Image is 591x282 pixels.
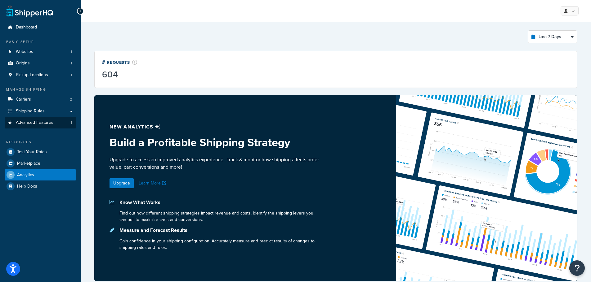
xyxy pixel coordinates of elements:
a: Shipping Rules [5,106,76,117]
span: Test Your Rates [17,150,47,155]
span: 2 [70,97,72,102]
span: Advanced Features [16,120,53,125]
span: Help Docs [17,184,37,189]
h3: Build a Profitable Shipping Strategy [110,136,321,149]
p: Find out how different shipping strategies impact revenue and costs. Identify the shipping levers... [119,210,321,223]
span: 1 [71,72,72,78]
a: Dashboard [5,22,76,33]
span: 1 [71,120,72,125]
span: Pickup Locations [16,72,48,78]
div: Resources [5,140,76,145]
span: Shipping Rules [16,109,45,114]
a: Advanced Features1 [5,117,76,128]
a: Marketplace [5,158,76,169]
span: Analytics [17,172,34,178]
span: Carriers [16,97,31,102]
span: Dashboard [16,25,37,30]
div: # Requests [102,59,137,66]
div: 604 [102,70,137,79]
p: Gain confidence in your shipping configuration. Accurately measure and predict results of changes... [119,238,321,251]
li: Advanced Features [5,117,76,128]
p: Upgrade to access an improved analytics experience—track & monitor how shipping affects order val... [110,156,321,171]
a: Websites1 [5,46,76,58]
li: Origins [5,58,76,69]
span: Websites [16,49,33,54]
a: Help Docs [5,181,76,192]
p: Measure and Forecast Results [119,226,321,235]
p: Know What Works [119,198,321,207]
a: Carriers2 [5,94,76,105]
a: Learn More [139,180,168,186]
li: Carriers [5,94,76,105]
div: Basic Setup [5,39,76,45]
li: Pickup Locations [5,69,76,81]
a: Test Your Rates [5,146,76,158]
a: Origins1 [5,58,76,69]
div: Manage Shipping [5,87,76,92]
a: Analytics [5,169,76,180]
span: Origins [16,61,30,66]
button: Open Resource Center [569,260,585,276]
span: 1 [71,61,72,66]
li: Websites [5,46,76,58]
span: Marketplace [17,161,40,166]
a: Upgrade [110,178,134,188]
a: Pickup Locations1 [5,69,76,81]
p: New analytics [110,123,321,131]
span: 1 [71,49,72,54]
